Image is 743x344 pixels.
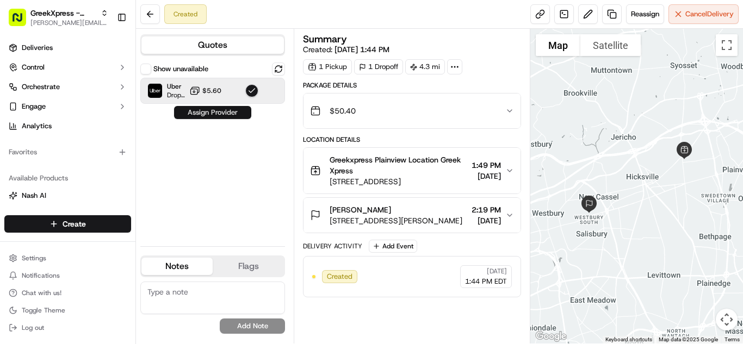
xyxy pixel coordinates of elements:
span: Log out [22,323,44,332]
button: [PERSON_NAME][STREET_ADDRESS][PERSON_NAME]2:19 PM[DATE] [304,198,521,233]
button: GreekXpress - Plainview[PERSON_NAME][EMAIL_ADDRESS][DOMAIN_NAME] [4,4,113,30]
span: [PERSON_NAME] [PERSON_NAME] [34,198,144,207]
span: [STREET_ADDRESS] [330,176,467,187]
button: Create [4,215,131,233]
button: Orchestrate [4,78,131,96]
span: Knowledge Base [22,243,83,254]
span: [DATE] [472,215,501,226]
img: 1736555255976-a54dd68f-1ca7-489b-9aae-adbdc363a1c4 [22,198,30,207]
button: Control [4,59,131,76]
span: 2:19 PM [472,204,501,215]
span: Uber [167,82,185,91]
a: Terms (opens in new tab) [725,336,740,342]
span: Orchestrate [22,82,60,92]
span: Engage [22,102,46,111]
span: • [90,168,94,177]
img: Nash [11,11,33,33]
span: $5.60 [202,86,221,95]
span: [DATE] [472,171,501,182]
span: Control [22,62,45,72]
span: 1:49 PM [472,160,501,171]
div: Package Details [303,81,521,90]
span: Greekxpress Plainview Location Greek Xpress [330,154,467,176]
div: 💻 [92,244,101,253]
span: Analytics [22,121,52,131]
p: Welcome 👋 [11,43,198,61]
span: [DATE] [152,198,175,207]
span: Notifications [22,271,60,280]
button: $50.40 [304,93,521,128]
button: See all [169,139,198,152]
a: Nash AI [9,191,127,201]
span: $50.40 [330,105,356,116]
img: 1736555255976-a54dd68f-1ca7-489b-9aae-adbdc363a1c4 [22,169,30,178]
button: Quotes [141,36,284,54]
button: Toggle fullscreen view [716,34,738,56]
div: Past conversations [11,141,73,150]
button: $5.60 [189,85,221,96]
button: Notifications [4,268,131,283]
span: Nash AI [22,191,46,201]
span: API Documentation [103,243,175,254]
span: • [146,198,150,207]
span: Deliveries [22,43,53,53]
button: Show satellite imagery [580,34,641,56]
button: Keyboard shortcuts [605,336,652,343]
img: Liam S. [11,158,28,176]
span: [DATE] [487,267,507,276]
button: Map camera controls [716,309,738,330]
span: Chat with us! [22,289,61,297]
a: Open this area in Google Maps (opens a new window) [533,329,569,343]
img: Uber [148,84,162,98]
button: Engage [4,98,131,115]
img: 5e9a9d7314ff4150bce227a61376b483.jpg [23,104,42,123]
img: Google [533,329,569,343]
span: [DATE] [96,168,119,177]
span: Dropoff ETA 32 minutes [167,91,185,99]
div: Favorites [4,143,131,161]
button: Start new chat [185,107,198,120]
span: Create [63,218,86,229]
span: Cancel Delivery [685,9,734,19]
button: Flags [213,258,284,275]
div: Location Details [303,135,521,144]
span: Map data ©2025 Google [659,336,718,342]
label: Show unavailable [153,64,208,74]
img: Dianne Alexi Soriano [11,187,28,205]
button: Assign Provider [174,106,251,119]
span: Pylon [108,264,132,272]
button: Settings [4,251,131,266]
span: Toggle Theme [22,306,65,315]
button: CancelDelivery [668,4,739,24]
button: Greekxpress Plainview Location Greek Xpress[STREET_ADDRESS]1:49 PM[DATE] [304,148,521,193]
span: [DATE] 1:44 PM [335,45,389,54]
h3: Summary [303,34,347,44]
button: Chat with us! [4,285,131,301]
div: Start new chat [49,104,178,115]
div: 4.3 mi [405,59,445,74]
button: Toggle Theme [4,303,131,318]
div: We're available if you need us! [49,115,150,123]
span: Created: [303,44,389,55]
span: 1:44 PM EDT [465,277,507,286]
a: Analytics [4,117,131,135]
button: Log out [4,320,131,335]
span: [PERSON_NAME] [330,204,391,215]
button: Reassign [626,4,664,24]
div: 📗 [11,244,20,253]
input: Got a question? Start typing here... [28,70,196,82]
button: GreekXpress - Plainview [30,8,96,18]
span: [PERSON_NAME] [34,168,88,177]
button: Show street map [536,34,580,56]
a: Powered byPylon [77,263,132,272]
button: Nash AI [4,187,131,204]
span: Settings [22,254,46,262]
button: [PERSON_NAME][EMAIL_ADDRESS][DOMAIN_NAME] [30,18,108,27]
button: Notes [141,258,213,275]
div: 1 Dropoff [354,59,403,74]
a: Deliveries [4,39,131,57]
span: [STREET_ADDRESS][PERSON_NAME] [330,215,462,226]
a: 💻API Documentation [88,239,179,258]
